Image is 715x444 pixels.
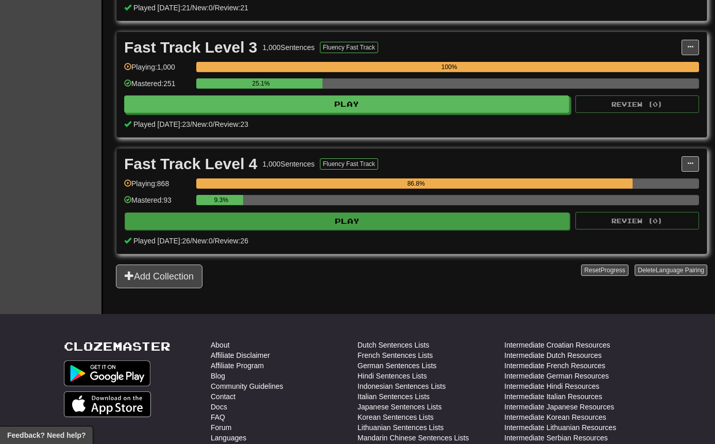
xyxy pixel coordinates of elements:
span: Review: 26 [215,237,248,245]
a: Blog [211,371,225,381]
a: Forum [211,422,231,433]
a: Intermediate French Resources [504,360,605,371]
span: Open feedback widget [7,430,86,440]
div: 86.8% [199,178,633,189]
a: Intermediate Dutch Resources [504,350,602,360]
a: Dutch Sentences Lists [357,340,429,350]
div: Playing: 868 [124,178,191,195]
a: Italian Sentences Lists [357,391,430,402]
div: 25.1% [199,78,322,89]
span: / [213,120,215,128]
div: 9.3% [199,195,243,205]
a: Intermediate Japanese Resources [504,402,614,412]
a: Japanese Sentences Lists [357,402,441,412]
a: Mandarin Chinese Sentences Lists [357,433,469,443]
button: ResetProgress [581,265,628,276]
a: Intermediate Hindi Resources [504,381,599,391]
button: Review (0) [575,95,699,113]
span: New: 0 [192,237,213,245]
a: Korean Sentences Lists [357,412,434,422]
a: Clozemaster [64,340,171,353]
div: Playing: 1,000 [124,62,191,79]
div: 100% [199,62,699,72]
a: FAQ [211,412,225,422]
button: Add Collection [116,265,202,288]
span: New: 0 [192,120,213,128]
span: Played [DATE]: 23 [133,120,190,128]
a: Affiliate Program [211,360,264,371]
span: Review: 23 [215,120,248,128]
span: / [213,237,215,245]
a: Intermediate Italian Resources [504,391,602,402]
div: Mastered: 93 [124,195,191,212]
span: / [190,237,192,245]
a: Languages [211,433,246,443]
span: / [213,4,215,12]
span: Played [DATE]: 26 [133,237,190,245]
a: Hindi Sentences Lists [357,371,427,381]
button: DeleteLanguage Pairing [635,265,707,276]
span: New: 0 [192,4,213,12]
span: Progress [601,267,625,274]
span: / [190,4,192,12]
span: / [190,120,192,128]
button: Play [124,95,569,113]
div: Mastered: 251 [124,78,191,95]
img: Get it on App Store [64,391,151,417]
a: Docs [211,402,227,412]
a: Contact [211,391,235,402]
span: Review: 21 [215,4,248,12]
button: Review (0) [575,212,699,229]
div: Fast Track Level 3 [124,40,258,55]
a: Intermediate Korean Resources [504,412,606,422]
a: German Sentences Lists [357,360,436,371]
a: Intermediate Lithuanian Resources [504,422,616,433]
a: Indonesian Sentences Lists [357,381,446,391]
div: 1,000 Sentences [263,42,315,53]
button: Play [125,212,570,230]
a: Intermediate German Resources [504,371,609,381]
a: Intermediate Serbian Resources [504,433,608,443]
button: Fluency Fast Track [320,42,378,53]
a: Affiliate Disclaimer [211,350,270,360]
button: Fluency Fast Track [320,158,378,170]
div: Fast Track Level 4 [124,156,258,172]
a: French Sentences Lists [357,350,433,360]
span: Language Pairing [656,267,704,274]
a: Intermediate Croatian Resources [504,340,610,350]
span: Played [DATE]: 21 [133,4,190,12]
img: Get it on Google Play [64,360,150,386]
a: Lithuanian Sentences Lists [357,422,444,433]
a: Community Guidelines [211,381,283,391]
div: 1,000 Sentences [263,159,315,169]
a: About [211,340,230,350]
